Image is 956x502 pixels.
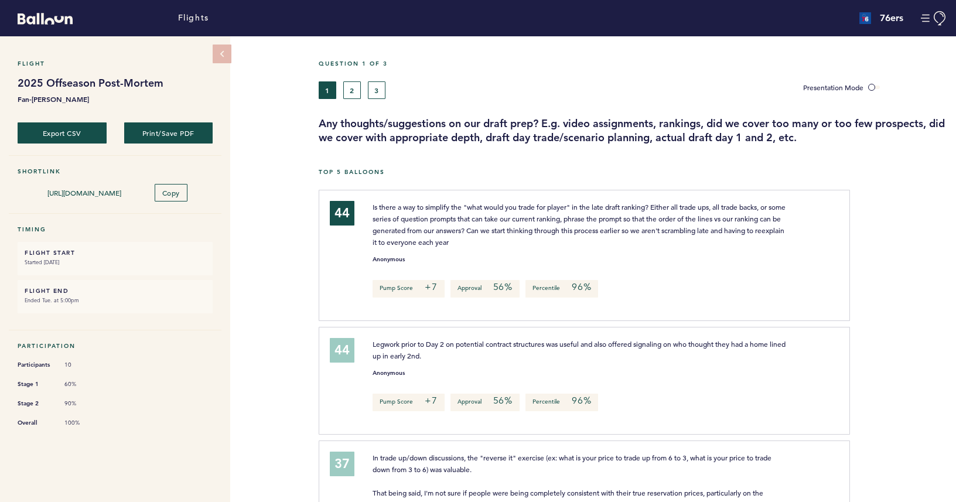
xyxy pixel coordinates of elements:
em: 56% [493,281,513,293]
h1: 2025 Offseason Post-Mortem [18,76,213,90]
span: 90% [64,399,100,408]
em: 96% [572,395,591,407]
em: 56% [493,395,513,407]
button: Copy [155,184,187,202]
span: 100% [64,419,100,427]
p: Pump Score [373,280,445,298]
h3: Any thoughts/suggestions on our draft prep? E.g. video assignments, rankings, did we cover too ma... [319,117,947,145]
span: Stage 2 [18,398,53,409]
h4: 76ers [880,11,903,25]
span: 60% [64,380,100,388]
button: Export CSV [18,122,107,144]
button: 1 [319,81,336,99]
h6: FLIGHT START [25,249,206,257]
span: Presentation Mode [803,83,863,92]
span: Participants [18,359,53,371]
small: Started [DATE] [25,257,206,268]
span: Overall [18,417,53,429]
p: Percentile [525,394,598,411]
p: Approval [450,280,520,298]
a: Flights [178,12,209,25]
a: Balloon [9,12,73,24]
h5: Participation [18,342,213,350]
h5: Question 1 of 3 [319,60,947,67]
button: 2 [343,81,361,99]
div: 44 [330,338,354,363]
p: Approval [450,394,520,411]
small: Ended Tue. at 5:00pm [25,295,206,306]
em: +7 [425,395,438,407]
h5: Top 5 Balloons [319,168,947,176]
button: Print/Save PDF [124,122,213,144]
span: 10 [64,361,100,369]
em: +7 [425,281,438,293]
span: Stage 1 [18,378,53,390]
span: Is there a way to simplify the "what would you trade for player" in the late draft ranking? Eithe... [373,202,787,247]
h5: Flight [18,60,213,67]
p: Pump Score [373,394,445,411]
button: 3 [368,81,385,99]
small: Anonymous [373,257,405,262]
p: Percentile [525,280,598,298]
h5: Timing [18,226,213,233]
div: 37 [330,452,354,476]
em: 96% [572,281,591,293]
span: Legwork prior to Day 2 on potential contract structures was useful and also offered signaling on ... [373,339,787,360]
svg: Balloon [18,13,73,25]
button: Manage Account [921,11,947,26]
small: Anonymous [373,370,405,376]
h5: Shortlink [18,168,213,175]
h6: FLIGHT END [25,287,206,295]
span: Copy [162,188,180,197]
b: Fan-[PERSON_NAME] [18,93,213,105]
div: 44 [330,201,354,226]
